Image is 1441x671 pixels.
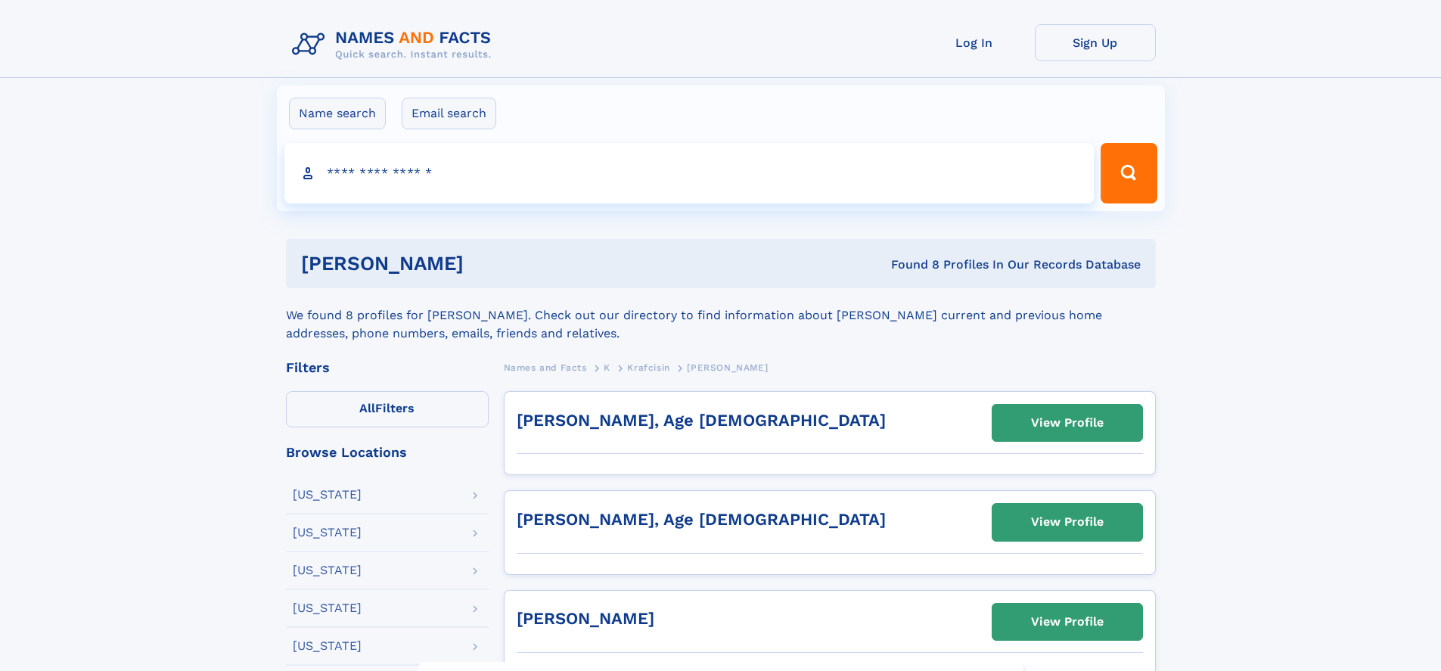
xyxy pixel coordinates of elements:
div: View Profile [1031,405,1104,440]
div: View Profile [1031,505,1104,539]
a: [PERSON_NAME], Age [DEMOGRAPHIC_DATA] [517,510,886,529]
div: We found 8 profiles for [PERSON_NAME]. Check out our directory to find information about [PERSON_... [286,288,1156,343]
span: [PERSON_NAME] [687,362,768,373]
h1: [PERSON_NAME] [301,254,678,273]
a: [PERSON_NAME] [517,609,654,628]
a: View Profile [992,504,1142,540]
input: search input [284,143,1095,203]
div: Browse Locations [286,446,489,459]
a: View Profile [992,604,1142,640]
a: K [604,358,610,377]
div: Found 8 Profiles In Our Records Database [677,256,1141,273]
div: Filters [286,361,489,374]
a: Krafcisin [627,358,669,377]
div: [US_STATE] [293,640,362,652]
a: Names and Facts [504,358,587,377]
span: All [359,401,375,415]
div: View Profile [1031,604,1104,639]
label: Filters [286,391,489,427]
a: [PERSON_NAME], Age [DEMOGRAPHIC_DATA] [517,411,886,430]
button: Search Button [1101,143,1157,203]
a: Log In [914,24,1035,61]
a: Sign Up [1035,24,1156,61]
div: [US_STATE] [293,602,362,614]
span: K [604,362,610,373]
div: [US_STATE] [293,527,362,539]
div: [US_STATE] [293,489,362,501]
img: Logo Names and Facts [286,24,504,65]
label: Email search [402,98,496,129]
div: [US_STATE] [293,564,362,576]
label: Name search [289,98,386,129]
span: Krafcisin [627,362,669,373]
a: View Profile [992,405,1142,441]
